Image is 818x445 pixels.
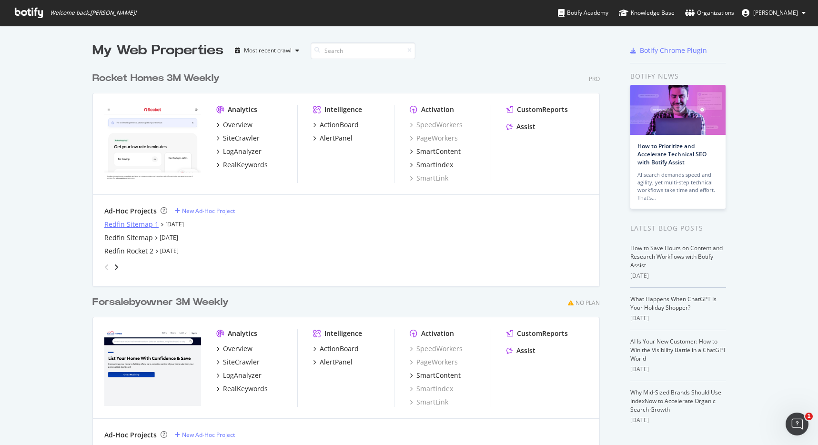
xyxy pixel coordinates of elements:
div: My Web Properties [92,41,223,60]
a: SiteCrawler [216,357,260,367]
a: Assist [506,346,535,355]
a: CustomReports [506,105,568,114]
div: SmartContent [416,371,461,380]
div: SmartIndex [416,160,453,170]
div: Intelligence [324,329,362,338]
div: ActionBoard [320,120,359,130]
div: SiteCrawler [223,133,260,143]
a: AlertPanel [313,357,353,367]
a: AI Is Your New Customer: How to Win the Visibility Battle in a ChatGPT World [630,337,726,363]
div: Botify Chrome Plugin [640,46,707,55]
div: SmartContent [416,147,461,156]
div: Forsalebyowner 3M Weekly [92,295,229,309]
div: Overview [223,120,252,130]
input: Search [311,42,415,59]
div: New Ad-Hoc Project [182,207,235,215]
a: Why Mid-Sized Brands Should Use IndexNow to Accelerate Organic Search Growth [630,388,721,414]
div: angle-left [101,260,113,275]
div: Assist [516,122,535,131]
a: Forsalebyowner 3M Weekly [92,295,232,309]
div: [DATE] [630,365,726,374]
a: [DATE] [160,233,178,242]
button: [PERSON_NAME] [734,5,813,20]
a: Overview [216,344,252,354]
a: SpeedWorkers [410,120,463,130]
a: Rocket Homes 3M Weekly [92,71,223,85]
div: SiteCrawler [223,357,260,367]
div: New Ad-Hoc Project [182,431,235,439]
div: Assist [516,346,535,355]
div: Knowledge Base [619,8,675,18]
a: New Ad-Hoc Project [175,207,235,215]
a: How to Prioritize and Accelerate Technical SEO with Botify Assist [637,142,707,166]
div: [DATE] [630,314,726,323]
a: Redfin Sitemap [104,233,153,243]
div: Redfin Rocket 2 [104,246,153,256]
div: Intelligence [324,105,362,114]
div: Organizations [685,8,734,18]
div: angle-right [113,263,120,272]
div: Activation [421,105,454,114]
div: AlertPanel [320,133,353,143]
a: Redfin Sitemap 1 [104,220,159,229]
div: CustomReports [517,329,568,338]
a: LogAnalyzer [216,147,262,156]
a: What Happens When ChatGPT Is Your Holiday Shopper? [630,295,717,312]
div: No Plan [576,299,600,307]
a: [DATE] [160,247,179,255]
a: SmartLink [410,173,448,183]
div: [DATE] [630,272,726,280]
div: Analytics [228,329,257,338]
div: Rocket Homes 3M Weekly [92,71,220,85]
a: CustomReports [506,329,568,338]
div: Overview [223,344,252,354]
img: www.rocket.com [104,105,201,182]
div: Most recent crawl [244,48,292,53]
button: Most recent crawl [231,43,303,58]
div: Activation [421,329,454,338]
a: SmartIndex [410,160,453,170]
a: PageWorkers [410,133,458,143]
a: New Ad-Hoc Project [175,431,235,439]
a: Botify Chrome Plugin [630,46,707,55]
a: RealKeywords [216,384,268,394]
span: 1 [805,413,813,420]
div: Ad-Hoc Projects [104,430,157,440]
div: RealKeywords [223,160,268,170]
div: ActionBoard [320,344,359,354]
a: SmartIndex [410,384,453,394]
span: David Britton [753,9,798,17]
div: Analytics [228,105,257,114]
div: CustomReports [517,105,568,114]
div: AI search demands speed and agility, yet multi-step technical workflows take time and effort. Tha... [637,171,718,202]
div: SpeedWorkers [410,344,463,354]
a: AlertPanel [313,133,353,143]
div: LogAnalyzer [223,371,262,380]
a: SmartLink [410,397,448,407]
a: ActionBoard [313,120,359,130]
div: [DATE] [630,416,726,425]
a: SmartContent [410,371,461,380]
a: PageWorkers [410,357,458,367]
img: forsalebyowner.com [104,329,201,406]
div: Pro [589,75,600,83]
div: AlertPanel [320,357,353,367]
a: LogAnalyzer [216,371,262,380]
a: ActionBoard [313,344,359,354]
a: SmartContent [410,147,461,156]
div: Latest Blog Posts [630,223,726,233]
a: RealKeywords [216,160,268,170]
a: SiteCrawler [216,133,260,143]
img: How to Prioritize and Accelerate Technical SEO with Botify Assist [630,85,726,135]
div: Botify Academy [558,8,608,18]
a: Overview [216,120,252,130]
div: LogAnalyzer [223,147,262,156]
div: RealKeywords [223,384,268,394]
